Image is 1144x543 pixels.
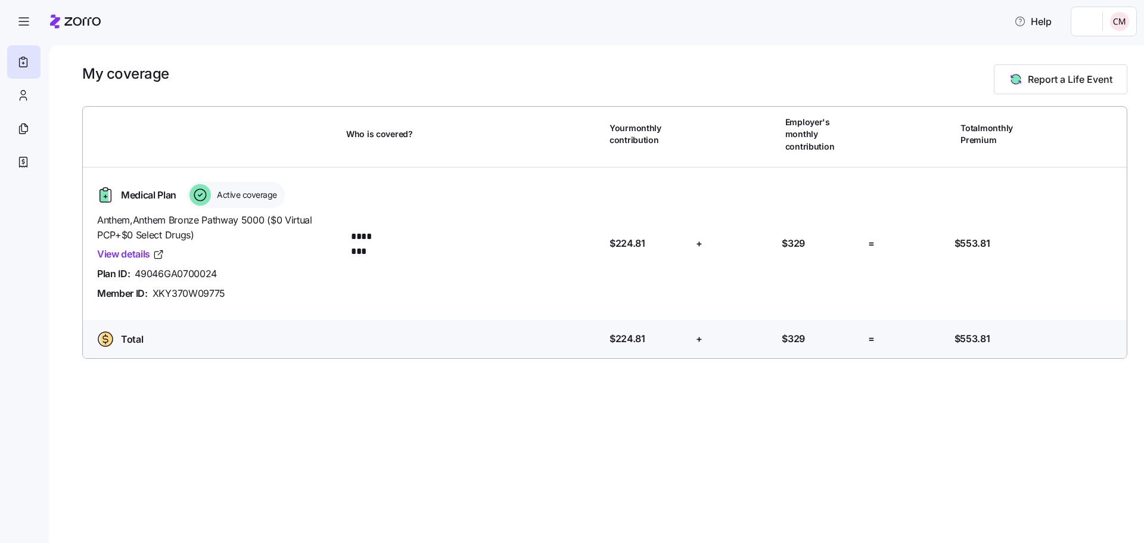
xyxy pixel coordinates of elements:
span: 49046GA0700024 [135,266,217,281]
a: View details [97,247,164,262]
span: Medical Plan [121,188,176,203]
span: + [696,236,702,251]
span: Report a Life Event [1028,72,1112,86]
span: = [868,236,875,251]
span: $553.81 [955,236,990,251]
span: $224.81 [610,331,645,346]
span: $553.81 [955,331,990,346]
img: Employer logo [1069,14,1093,29]
img: cc899e3be750a153bcd5fab0f656af41 [1110,12,1129,31]
button: Report a Life Event [994,64,1127,94]
span: $329 [782,236,805,251]
span: Member ID: [97,286,148,301]
span: Employer's monthly contribution [785,116,863,153]
span: Anthem , Anthem Bronze Pathway 5000 ($0 Virtual PCP+$0 Select Drugs) [97,213,337,243]
span: = [868,331,875,346]
span: $224.81 [610,236,645,251]
span: Who is covered? [346,128,413,140]
button: Help [995,10,1052,33]
span: Plan ID: [97,266,130,281]
span: Help [1005,14,1042,29]
span: Total [121,332,143,347]
span: Total monthly Premium [960,122,1039,147]
span: $329 [782,331,805,346]
span: + [696,331,702,346]
span: XKY370W09775 [153,286,225,301]
span: Active coverage [213,189,277,201]
h1: My coverage [82,64,169,83]
span: Your monthly contribution [610,122,688,147]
